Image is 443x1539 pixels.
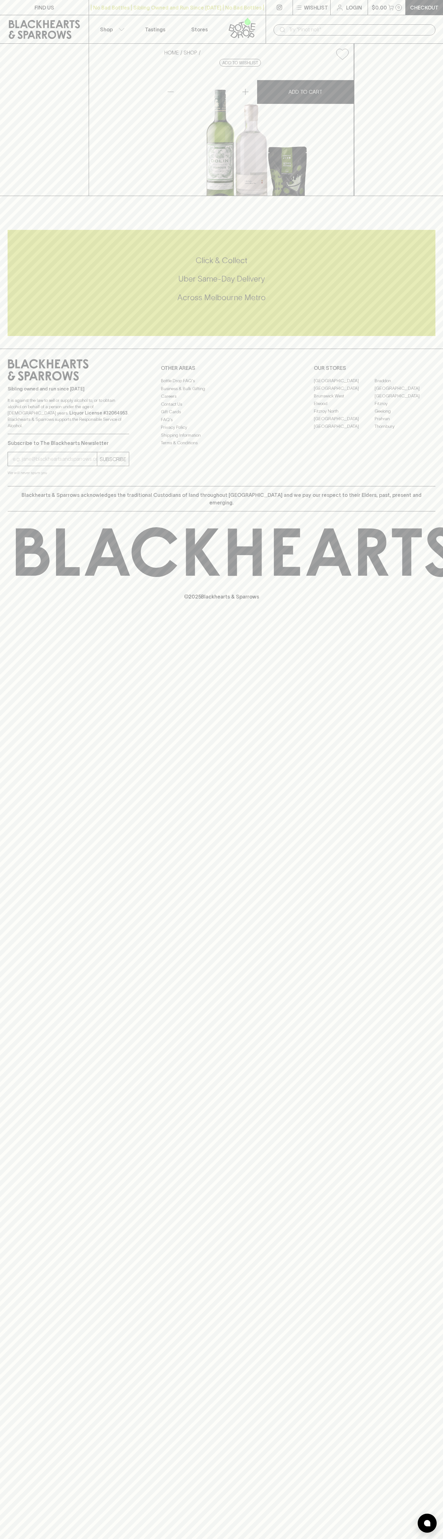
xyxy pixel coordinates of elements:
[8,230,435,336] div: Call to action block
[191,26,208,33] p: Stores
[314,384,375,392] a: [GEOGRAPHIC_DATA]
[161,377,282,385] a: Bottle Drop FAQ's
[424,1520,430,1526] img: bubble-icon
[161,400,282,408] a: Contact Us
[35,4,54,11] p: FIND US
[314,392,375,400] a: Brunswick West
[375,384,435,392] a: [GEOGRAPHIC_DATA]
[8,292,435,303] h5: Across Melbourne Metro
[289,25,430,35] input: Try "Pinot noir"
[346,4,362,11] p: Login
[8,386,129,392] p: Sibling owned and run since [DATE]
[8,255,435,266] h5: Click & Collect
[372,4,387,11] p: $0.00
[8,470,129,476] p: We will never spam you
[375,400,435,407] a: Fitzroy
[219,59,261,66] button: Add to wishlist
[100,455,126,463] p: SUBSCRIBE
[288,88,322,96] p: ADD TO CART
[184,50,197,55] a: SHOP
[159,65,354,196] img: 32076.png
[314,364,435,372] p: OUR STORES
[100,26,113,33] p: Shop
[161,364,282,372] p: OTHER AREAS
[314,377,375,384] a: [GEOGRAPHIC_DATA]
[13,454,97,464] input: e.g. jane@blackheartsandsparrows.com.au
[8,439,129,447] p: Subscribe to The Blackhearts Newsletter
[161,385,282,392] a: Business & Bulk Gifting
[304,4,328,11] p: Wishlist
[8,397,129,429] p: It is against the law to sell or supply alcohol to, or to obtain alcohol on behalf of a person un...
[89,15,133,43] button: Shop
[69,410,128,415] strong: Liquor License #32064953
[161,416,282,423] a: FAQ's
[334,46,351,62] button: Add to wishlist
[161,431,282,439] a: Shipping Information
[397,6,400,9] p: 0
[177,15,222,43] a: Stores
[314,400,375,407] a: Elwood
[161,408,282,416] a: Gift Cards
[375,422,435,430] a: Thornbury
[145,26,165,33] p: Tastings
[375,407,435,415] a: Geelong
[410,4,439,11] p: Checkout
[375,392,435,400] a: [GEOGRAPHIC_DATA]
[161,439,282,447] a: Terms & Conditions
[8,274,435,284] h5: Uber Same-Day Delivery
[97,452,129,466] button: SUBSCRIBE
[133,15,177,43] a: Tastings
[164,50,179,55] a: HOME
[12,491,431,506] p: Blackhearts & Sparrows acknowledges the traditional Custodians of land throughout [GEOGRAPHIC_DAT...
[161,424,282,431] a: Privacy Policy
[161,393,282,400] a: Careers
[314,415,375,422] a: [GEOGRAPHIC_DATA]
[314,407,375,415] a: Fitzroy North
[257,80,354,104] button: ADD TO CART
[375,377,435,384] a: Braddon
[314,422,375,430] a: [GEOGRAPHIC_DATA]
[375,415,435,422] a: Prahran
